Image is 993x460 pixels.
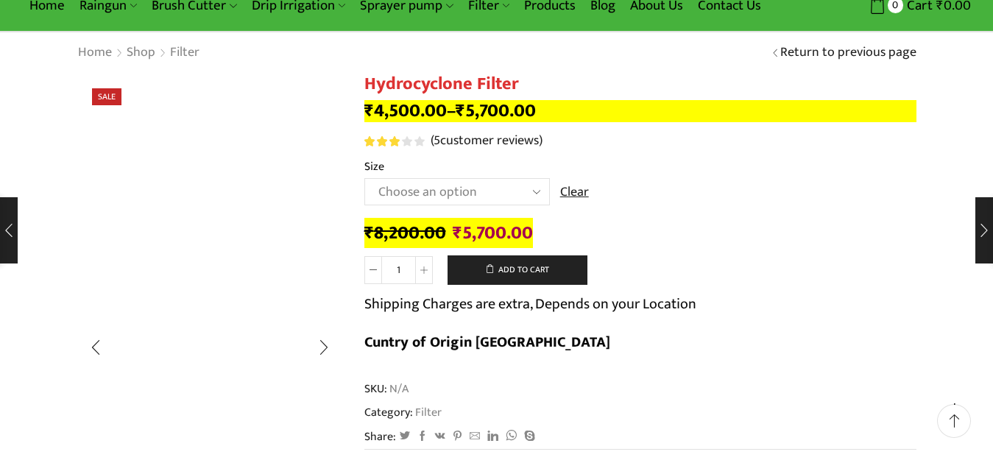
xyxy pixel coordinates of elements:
[453,218,533,248] bdi: 5,700.00
[77,43,113,63] a: Home
[364,96,374,126] span: ₹
[364,292,696,316] p: Shipping Charges are extra, Depends on your Location
[364,96,447,126] bdi: 4,500.00
[387,381,409,397] span: N/A
[413,403,442,422] a: Filter
[364,428,396,445] span: Share:
[382,256,415,284] input: Product quantity
[431,132,543,151] a: (5customer reviews)
[560,183,589,202] a: Clear options
[364,330,610,355] b: Cuntry of Origin [GEOGRAPHIC_DATA]
[448,255,587,285] button: Add to cart
[77,43,200,63] nav: Breadcrumb
[364,74,916,95] h1: Hydrocyclone Filter
[364,136,424,146] div: Rated 3.20 out of 5
[169,43,200,63] a: Filter
[434,130,440,152] span: 5
[364,404,442,421] span: Category:
[453,218,462,248] span: ₹
[77,329,114,366] div: Previous slide
[364,381,916,397] span: SKU:
[92,88,121,105] span: Sale
[364,136,403,146] span: Rated out of 5 based on customer ratings
[364,218,374,248] span: ₹
[780,43,916,63] a: Return to previous page
[364,158,384,175] label: Size
[305,329,342,366] div: Next slide
[126,43,156,63] a: Shop
[364,136,427,146] span: 5
[456,96,465,126] span: ₹
[364,100,916,122] p: –
[364,218,446,248] bdi: 8,200.00
[456,96,536,126] bdi: 5,700.00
